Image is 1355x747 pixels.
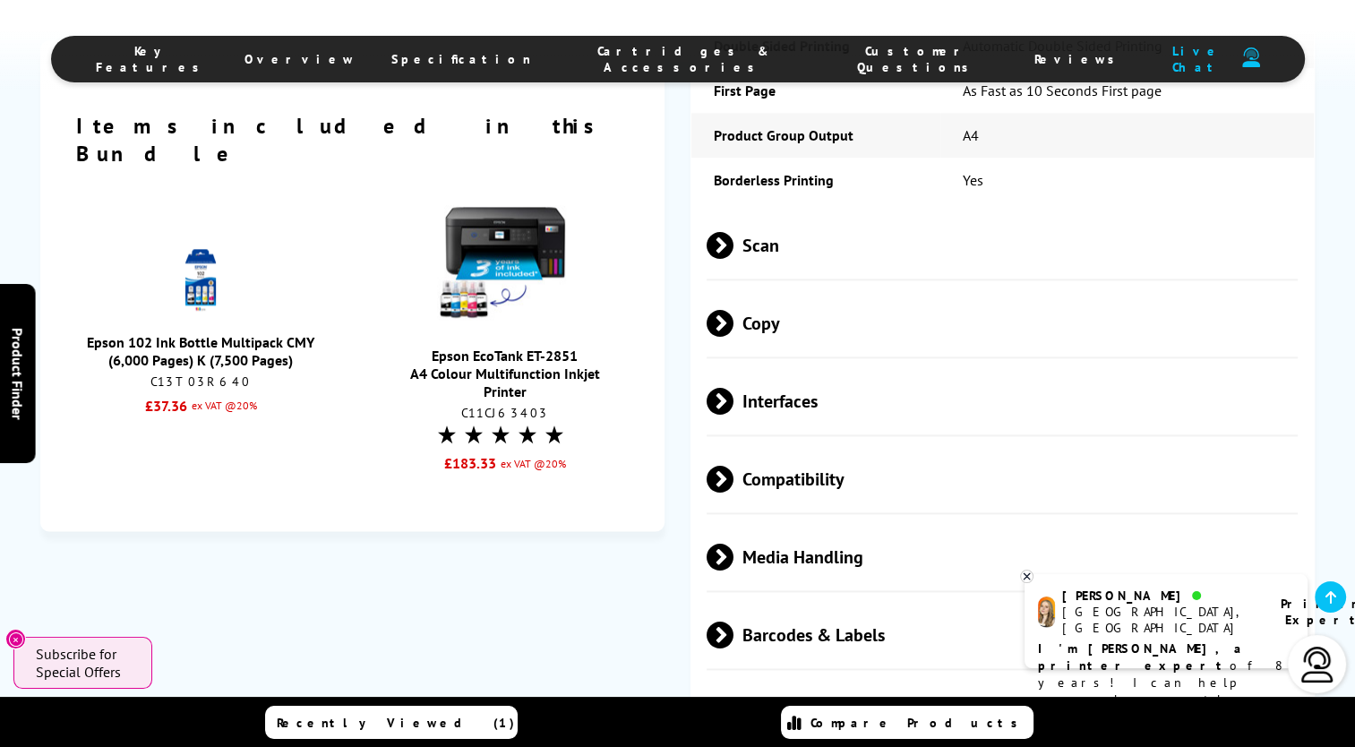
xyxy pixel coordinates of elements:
[169,250,232,313] img: Epson 102 Ink Bottle Multipack CMY (6,000 Pages) K (7,500 Pages)
[707,679,1298,746] span: Physical/Dimensions
[1038,640,1294,726] p: of 8 years! I can help you choose the right product
[781,706,1033,739] a: Compare Products
[1242,47,1260,68] img: user-headset-duotone.svg
[940,158,1314,202] td: Yes
[145,398,187,416] strong: £37.36
[437,192,571,326] img: Epson EcoTank ET-2851
[244,51,356,67] span: Overview
[36,645,134,681] span: Subscribe for Special Offers
[9,328,27,420] span: Product Finder
[1160,43,1232,75] span: Live Chat
[187,398,257,416] small: ex VAT @20%
[707,211,1298,279] span: Scan
[1034,51,1124,67] span: Reviews
[265,706,518,739] a: Recently Viewed (1)
[567,43,802,75] span: Cartridges & Accessories
[707,523,1298,590] span: Media Handling
[277,715,515,731] span: Recently Viewed (1)
[707,601,1298,668] span: Barcodes & Labels
[96,43,209,75] span: Key Features
[1038,597,1055,628] img: amy-livechat.png
[5,629,26,649] button: Close
[691,158,940,202] td: Borderless Printing
[691,113,940,158] td: Product Group Output
[409,348,599,401] a: Epson EcoTank ET-2851A4 Colour Multifunction Inkjet Printer
[707,367,1298,434] span: Interfaces
[1299,647,1335,683] img: user-headset-light.svg
[85,374,316,391] div: C13T03R640
[1062,588,1258,604] div: [PERSON_NAME]
[1038,640,1247,674] b: I'm [PERSON_NAME], a printer expert
[810,715,1027,731] span: Compare Products
[940,113,1314,158] td: A4
[707,289,1298,356] span: Copy
[707,445,1298,512] span: Compatibility
[87,334,314,370] a: Epson 102 Ink Bottle Multipack CMY (6,000 Pages) K (7,500 Pages)
[495,455,565,473] small: ex VAT @20%
[1062,604,1258,636] div: [GEOGRAPHIC_DATA], [GEOGRAPHIC_DATA]
[76,113,629,168] h2: Items included in this Bundle
[390,406,621,422] div: C11CJ63403
[836,43,999,75] span: Customer Questions
[443,455,495,473] strong: £183.33
[391,51,531,67] span: Specification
